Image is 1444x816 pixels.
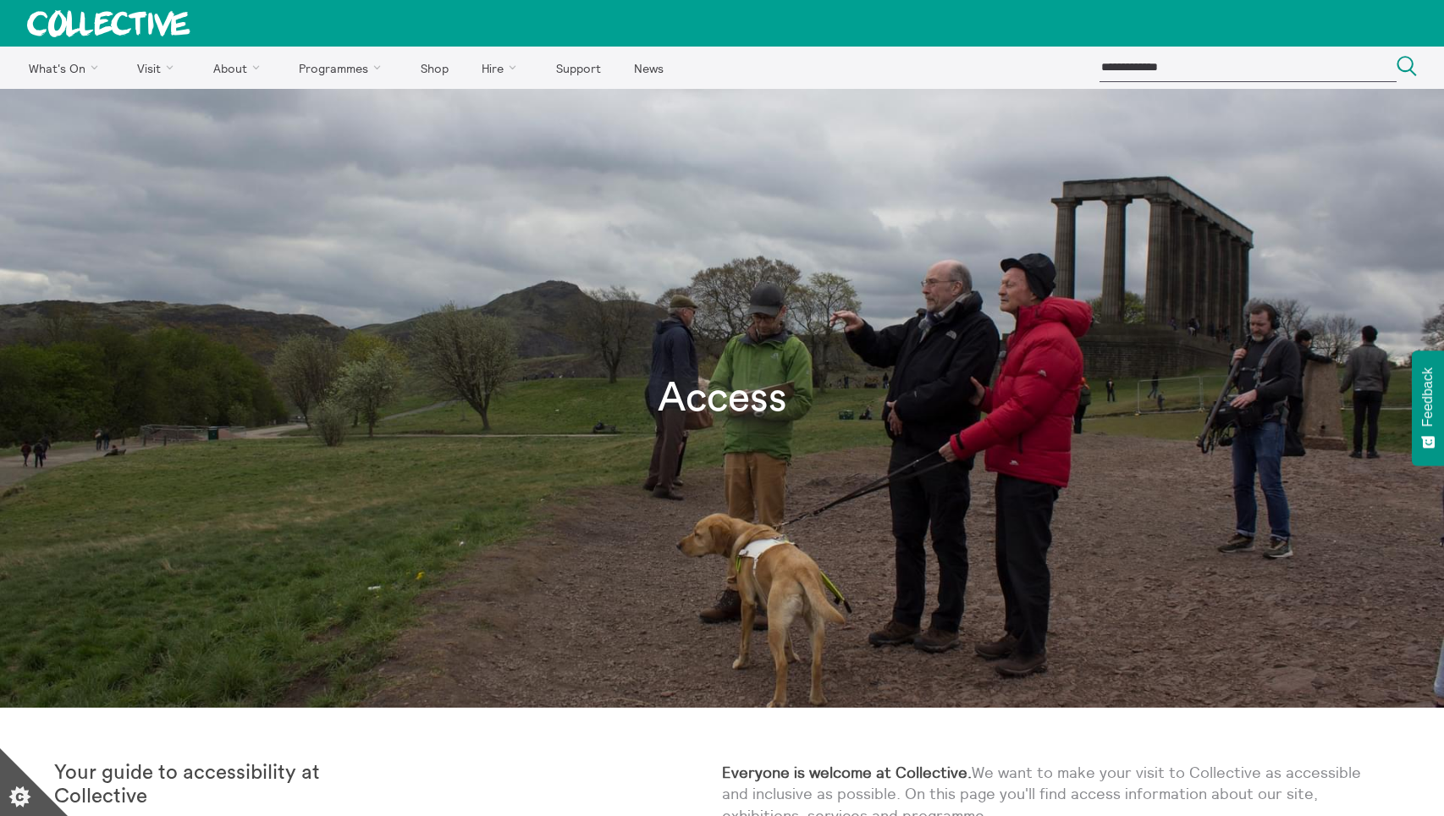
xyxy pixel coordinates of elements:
strong: Everyone is welcome at Collective. [722,763,972,782]
a: Shop [405,47,463,89]
a: Hire [467,47,538,89]
a: News [619,47,678,89]
a: About [198,47,281,89]
button: Feedback - Show survey [1412,350,1444,466]
a: Visit [123,47,196,89]
a: Programmes [284,47,403,89]
strong: Your guide to accessibility at Collective [54,763,320,807]
a: What's On [14,47,119,89]
span: Feedback [1420,367,1436,427]
a: Support [541,47,615,89]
